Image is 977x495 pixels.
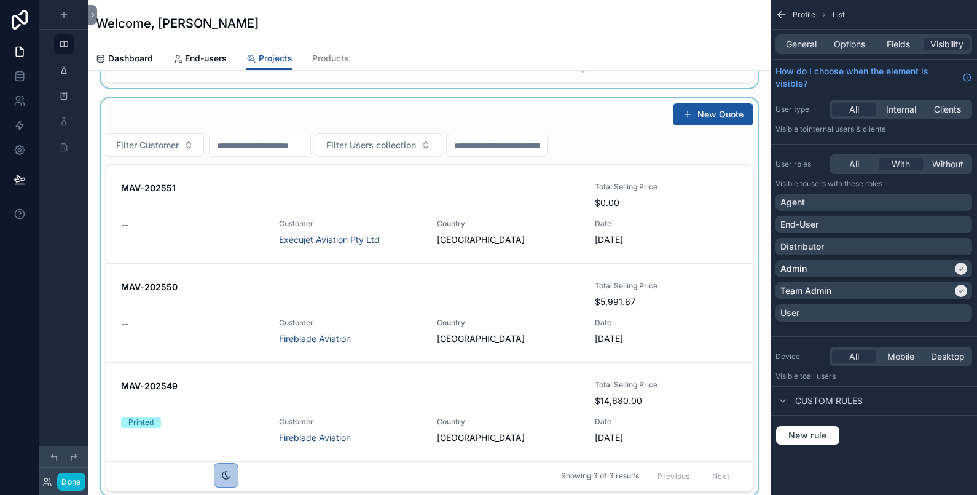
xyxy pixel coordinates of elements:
a: Dashboard [96,47,153,72]
span: Profile [793,10,815,20]
p: Admin [780,263,807,275]
span: Projects [259,52,292,65]
span: How do I choose when the element is visible? [775,65,957,90]
p: Visible to [775,371,972,381]
span: Mobile [887,350,914,363]
p: End-User [780,218,818,231]
span: End-users [185,52,227,65]
button: New rule [775,426,840,445]
span: Desktop [931,350,965,363]
span: General [786,38,817,50]
span: Users with these roles [807,179,882,188]
span: Showing 3 of 3 results [561,471,639,481]
span: Products [312,52,349,65]
p: Distributor [780,240,824,253]
a: Projects [246,47,292,71]
a: End-users [173,47,227,72]
span: Visibility [930,38,963,50]
span: Internal users & clients [807,124,885,133]
p: Team Admin [780,285,831,297]
p: User [780,307,799,319]
label: Device [775,352,825,362]
span: Without [932,158,963,170]
span: List [833,10,845,20]
button: Done [57,473,85,491]
span: Clients [934,103,961,116]
span: Options [834,38,865,50]
p: Visible to [775,179,972,189]
span: Fields [887,38,910,50]
a: How do I choose when the element is visible? [775,65,972,90]
h1: Welcome, [PERSON_NAME] [96,15,259,32]
span: New rule [783,430,832,441]
label: User roles [775,159,825,169]
span: With [892,158,910,170]
span: All [849,350,859,363]
p: Agent [780,196,805,208]
span: All [849,158,859,170]
span: All [849,103,859,116]
span: Internal [886,103,916,116]
span: all users [807,371,836,381]
p: Visible to [775,124,972,134]
a: Products [312,47,349,72]
label: User type [775,105,825,114]
span: Custom rules [795,395,863,407]
span: Dashboard [108,52,153,65]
